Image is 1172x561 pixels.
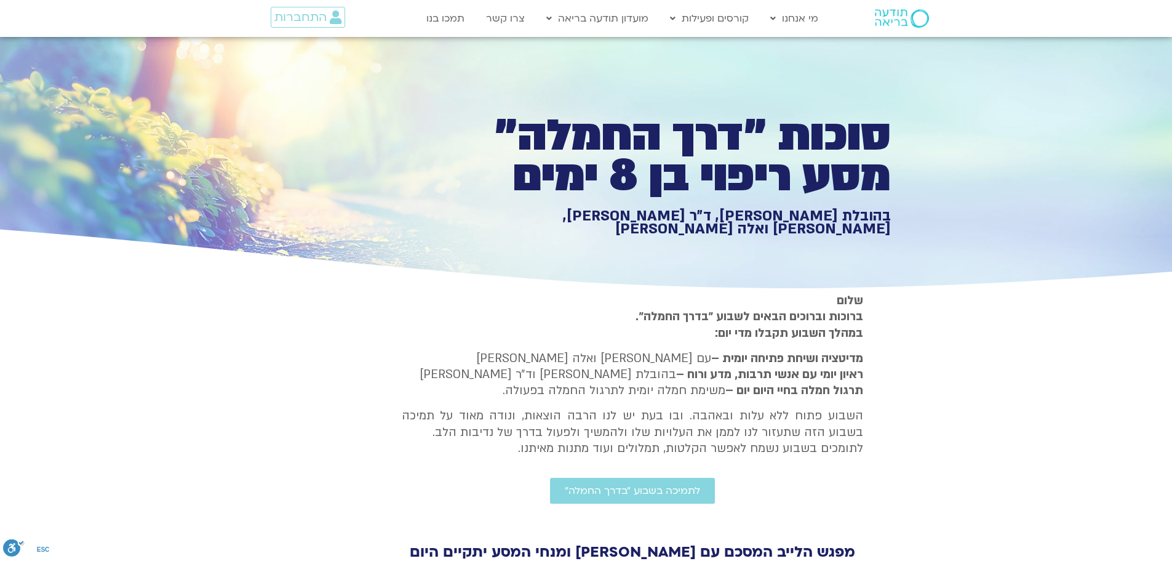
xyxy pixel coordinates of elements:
[271,7,345,28] a: התחברות
[464,116,891,196] h1: סוכות ״דרך החמלה״ מסע ריפוי בן 8 ימים
[480,7,531,30] a: צרו קשר
[725,382,863,398] b: תרגול חמלה בחיי היום יום –
[711,350,863,366] strong: מדיטציה ושיחת פתיחה יומית –
[636,309,863,341] strong: ברוכות וברוכים הבאים לשבוע ״בדרך החמלה״. במהלך השבוע תקבלו מדי יום:
[664,7,755,30] a: קורסים ופעילות
[540,7,655,30] a: מועדון תודעה בריאה
[464,209,891,236] h1: בהובלת [PERSON_NAME], ד״ר [PERSON_NAME], [PERSON_NAME] ואלה [PERSON_NAME]
[676,366,863,382] b: ראיון יומי עם אנשי תרבות, מדע ורוח –
[402,408,863,456] p: השבוע פתוח ללא עלות ובאהבה. ובו בעת יש לנו הרבה הוצאות, ונודה מאוד על תמיכה בשבוע הזה שתעזור לנו ...
[565,485,700,496] span: לתמיכה בשבוע ״בדרך החמלה״
[875,9,929,28] img: תודעה בריאה
[550,478,715,504] a: לתמיכה בשבוע ״בדרך החמלה״
[274,10,327,24] span: התחברות
[420,7,471,30] a: תמכו בנו
[402,350,863,399] p: עם [PERSON_NAME] ואלה [PERSON_NAME] בהובלת [PERSON_NAME] וד״ר [PERSON_NAME] משימת חמלה יומית לתרג...
[764,7,824,30] a: מי אנחנו
[837,293,863,309] strong: שלום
